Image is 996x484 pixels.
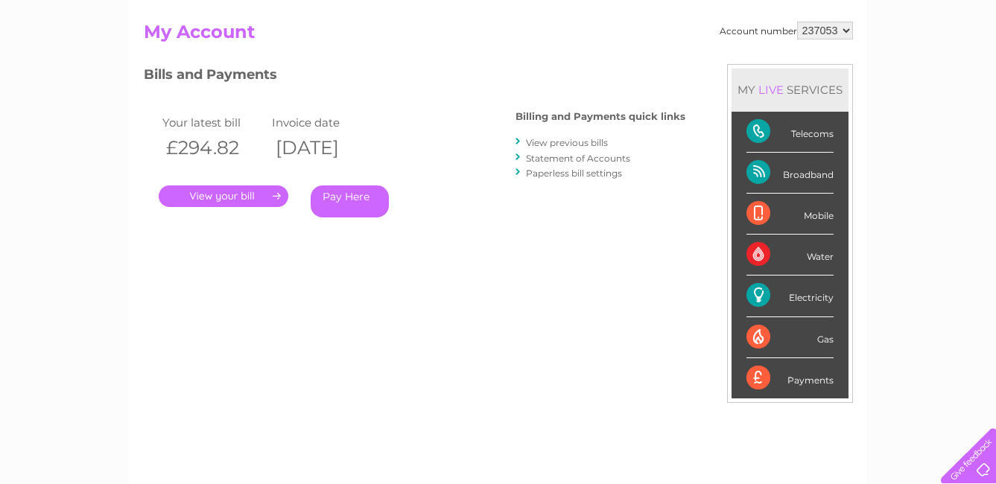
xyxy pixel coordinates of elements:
th: [DATE] [268,133,378,163]
td: Invoice date [268,112,378,133]
div: MY SERVICES [732,69,848,111]
h3: Bills and Payments [144,64,685,90]
a: Water [734,63,762,74]
a: Pay Here [311,185,389,217]
a: View previous bills [526,137,608,148]
div: Water [746,235,834,276]
div: Broadband [746,153,834,194]
a: 0333 014 3131 [715,7,818,26]
div: Telecoms [746,112,834,153]
a: Blog [866,63,888,74]
div: Mobile [746,194,834,235]
a: Statement of Accounts [526,153,630,164]
a: Contact [897,63,933,74]
div: Payments [746,358,834,398]
div: Clear Business is a trading name of Verastar Limited (registered in [GEOGRAPHIC_DATA] No. 3667643... [147,8,851,72]
div: Account number [720,22,853,39]
div: LIVE [755,83,787,97]
a: Log out [947,63,982,74]
a: Energy [771,63,804,74]
td: Your latest bill [159,112,269,133]
a: Paperless bill settings [526,168,622,179]
h2: My Account [144,22,853,50]
div: Electricity [746,276,834,316]
a: Telecoms [813,63,857,74]
img: logo.png [35,39,111,84]
h4: Billing and Payments quick links [516,111,685,122]
th: £294.82 [159,133,269,163]
a: . [159,185,288,207]
div: Gas [746,317,834,358]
